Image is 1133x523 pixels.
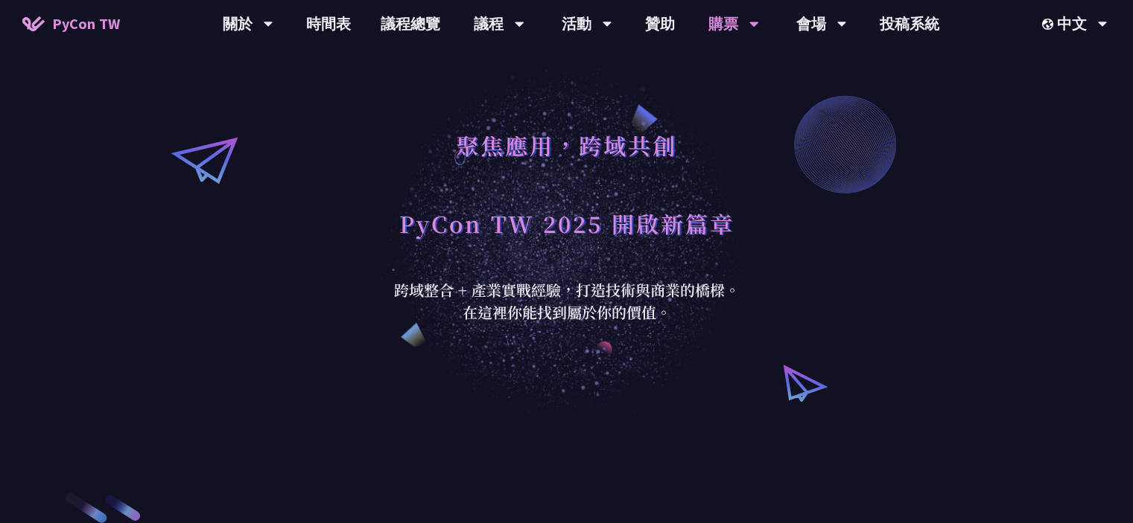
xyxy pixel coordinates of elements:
[52,13,120,35] span: PyCon TW
[384,279,749,324] div: 跨域整合 + 產業實戰經驗，打造技術與商業的橋樑。 在這裡你能找到屬於你的價值。
[22,16,45,31] img: Home icon of PyCon TW 2025
[399,201,734,246] h1: PyCon TW 2025 開啟新篇章
[7,5,135,42] a: PyCon TW
[1042,19,1057,30] img: Locale Icon
[456,123,677,167] h1: 聚焦應用，跨域共創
